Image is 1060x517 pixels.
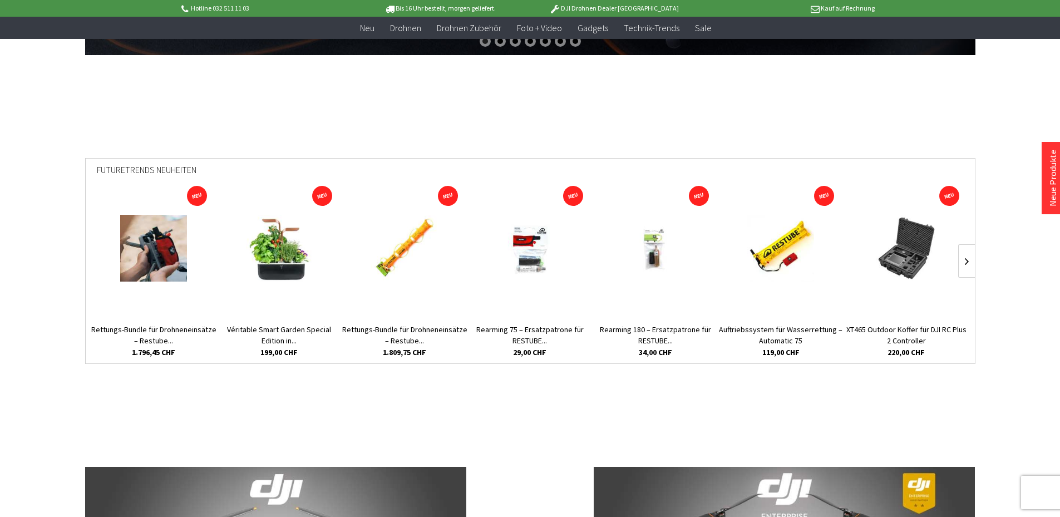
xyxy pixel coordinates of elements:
span: Sale [695,22,712,33]
a: Véritable Smart Garden Special Edition in... [216,324,342,346]
a: Rettungs-Bundle für Drohneneinsätze – Restube... [342,324,467,346]
img: Rearming 75 – Ersatzpatrone für RESTUBE Automatic 75 [496,215,563,282]
img: Auftriebssystem für Wasserrettung – Automatic 75 [747,215,814,282]
span: 220,00 CHF [888,347,925,358]
span: 1.809,75 CHF [383,347,426,358]
a: Neue Produkte [1047,150,1058,206]
span: 199,00 CHF [260,347,298,358]
a: Drohnen Zubehör [429,17,509,40]
img: Rearming 180 – Ersatzpatrone für RESTUBE Automatic PRO [622,215,689,282]
a: Auftriebssystem für Wasserrettung – Automatic 75 [718,324,844,346]
a: Rearming 180 – Ersatzpatrone für RESTUBE... [593,324,718,346]
img: Rettungs-Bundle für Drohneneinsätze – Restube Automatic 75 + AD4 Abwurfsystem [120,215,187,282]
span: Neu [360,22,374,33]
a: Sale [687,17,719,40]
div: 2 [495,36,506,47]
a: Rettungs-Bundle für Drohneneinsätze – Restube... [91,324,216,346]
span: 1.796,45 CHF [132,347,175,358]
a: Neu [352,17,382,40]
span: 119,00 CHF [762,347,800,358]
span: Gadgets [578,22,608,33]
img: Véritable Smart Garden Special Edition in Schwarz/Kupfer [246,215,313,282]
div: 3 [510,36,521,47]
p: DJI Drohnen Dealer [GEOGRAPHIC_DATA] [527,2,701,15]
span: Technik-Trends [624,22,679,33]
div: 7 [570,36,581,47]
span: Drohnen Zubehör [437,22,501,33]
span: Drohnen [390,22,421,33]
a: XT465 Outdoor Koffer für DJI RC Plus 2 Controller [844,324,969,346]
p: Bis 16 Uhr bestellt, morgen geliefert. [353,2,527,15]
p: Kauf auf Rechnung [701,2,875,15]
span: 29,00 CHF [513,347,546,358]
a: Drohnen [382,17,429,40]
div: 4 [525,36,536,47]
a: Gadgets [570,17,616,40]
div: 1 [480,36,491,47]
span: Foto + Video [517,22,562,33]
a: Foto + Video [509,17,570,40]
img: Rettungs-Bundle für Drohneneinsätze – Restube Automatic 180 + AD4 Abwurfsystem [371,215,438,282]
p: Hotline 032 511 11 03 [180,2,353,15]
span: 34,00 CHF [639,347,672,358]
div: Futuretrends Neuheiten [97,159,964,189]
div: 5 [540,36,551,47]
a: Rearming 75 – Ersatzpatrone für RESTUBE... [467,324,593,346]
img: XT465 Outdoor Koffer für DJI RC Plus 2 Controller [873,215,940,282]
div: 6 [555,36,566,47]
a: Technik-Trends [616,17,687,40]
